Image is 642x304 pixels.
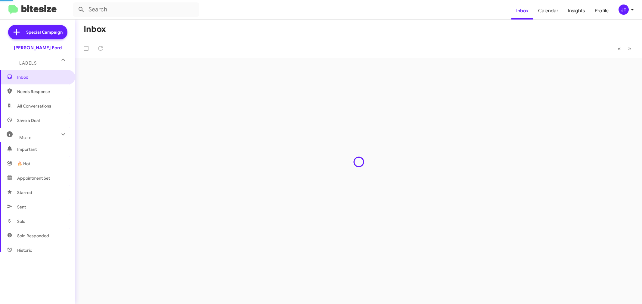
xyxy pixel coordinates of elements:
[590,2,613,20] a: Profile
[511,2,533,20] a: Inbox
[8,25,67,39] a: Special Campaign
[19,60,37,66] span: Labels
[17,190,32,196] span: Starred
[84,24,106,34] h1: Inbox
[624,42,635,55] button: Next
[17,146,68,152] span: Important
[17,204,26,210] span: Sent
[26,29,63,35] span: Special Campaign
[17,103,51,109] span: All Conversations
[17,74,68,80] span: Inbox
[613,5,635,15] button: JT
[628,45,631,52] span: »
[17,89,68,95] span: Needs Response
[19,135,32,140] span: More
[17,117,40,123] span: Save a Deal
[533,2,563,20] a: Calendar
[619,5,629,15] div: JT
[17,161,30,167] span: 🔥 Hot
[618,45,621,52] span: «
[614,42,635,55] nav: Page navigation example
[17,218,26,224] span: Sold
[17,175,50,181] span: Appointment Set
[73,2,199,17] input: Search
[17,247,32,253] span: Historic
[614,42,625,55] button: Previous
[17,233,49,239] span: Sold Responded
[14,45,62,51] div: [PERSON_NAME] Ford
[563,2,590,20] a: Insights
